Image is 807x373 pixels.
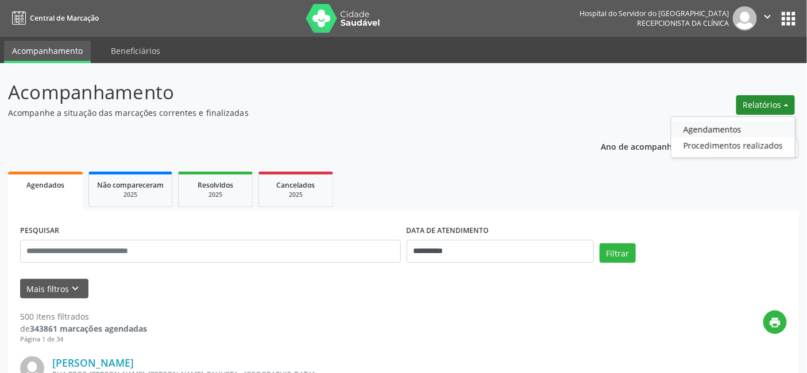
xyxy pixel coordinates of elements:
[8,9,99,28] a: Central de Marcação
[407,222,489,240] label: DATA DE ATENDIMENTO
[20,279,88,299] button: Mais filtroskeyboard_arrow_down
[187,191,244,199] div: 2025
[733,6,757,30] img: img
[20,222,59,240] label: PESQUISAR
[8,78,562,107] p: Acompanhamento
[671,121,795,137] a: Agendamentos
[267,191,325,199] div: 2025
[762,10,774,23] i: 
[97,180,164,190] span: Não compareceram
[637,18,729,28] span: Recepcionista da clínica
[30,323,147,334] strong: 343861 marcações agendadas
[671,137,795,153] a: Procedimentos realizados
[52,356,134,369] a: [PERSON_NAME]
[736,95,795,115] button: Relatórios
[4,41,91,63] a: Acompanhamento
[97,191,164,199] div: 2025
[277,180,315,190] span: Cancelados
[20,323,147,335] div: de
[26,180,64,190] span: Agendados
[8,107,562,119] p: Acompanhe a situação das marcações correntes e finalizadas
[20,310,147,323] div: 500 itens filtrados
[198,180,233,190] span: Resolvidos
[69,282,82,295] i: keyboard_arrow_down
[779,9,799,29] button: apps
[601,139,703,153] p: Ano de acompanhamento
[769,316,782,329] i: print
[580,9,729,18] div: Hospital do Servidor do [GEOGRAPHIC_DATA]
[763,310,787,334] button: print
[671,116,796,158] ul: Relatórios
[30,13,99,23] span: Central de Marcação
[757,6,779,30] button: 
[20,335,147,344] div: Página 1 de 34
[103,41,168,61] a: Beneficiários
[600,243,636,263] button: Filtrar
